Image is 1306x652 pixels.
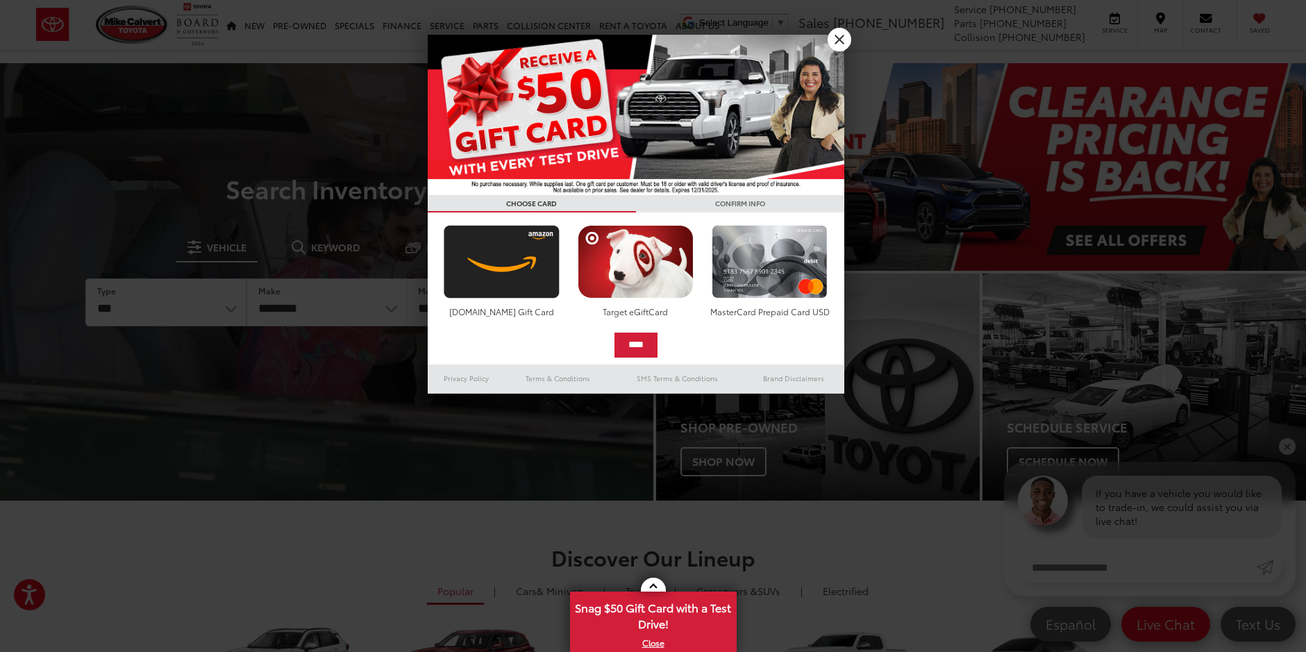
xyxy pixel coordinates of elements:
[440,225,563,299] img: amazoncard.png
[743,370,844,387] a: Brand Disclaimers
[571,593,735,635] span: Snag $50 Gift Card with a Test Drive!
[505,370,611,387] a: Terms & Conditions
[574,225,697,299] img: targetcard.png
[428,195,636,212] h3: CHOOSE CARD
[612,370,743,387] a: SMS Terms & Conditions
[440,306,563,317] div: [DOMAIN_NAME] Gift Card
[428,370,505,387] a: Privacy Policy
[708,306,831,317] div: MasterCard Prepaid Card USD
[574,306,697,317] div: Target eGiftCard
[636,195,844,212] h3: CONFIRM INFO
[428,35,844,195] img: 55838_top_625864.jpg
[708,225,831,299] img: mastercard.png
